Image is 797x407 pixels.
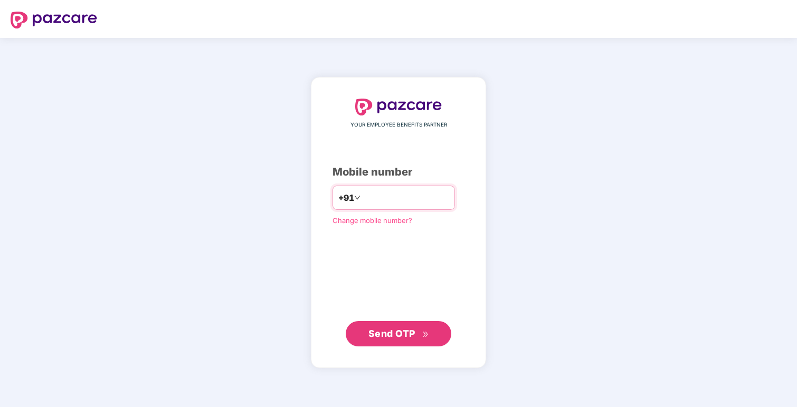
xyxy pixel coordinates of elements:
[422,331,429,338] span: double-right
[338,191,354,205] span: +91
[350,121,447,129] span: YOUR EMPLOYEE BENEFITS PARTNER
[355,99,442,115] img: logo
[333,164,464,180] div: Mobile number
[354,195,360,201] span: down
[368,328,415,339] span: Send OTP
[346,321,451,346] button: Send OTPdouble-right
[333,216,412,225] a: Change mobile number?
[11,12,97,28] img: logo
